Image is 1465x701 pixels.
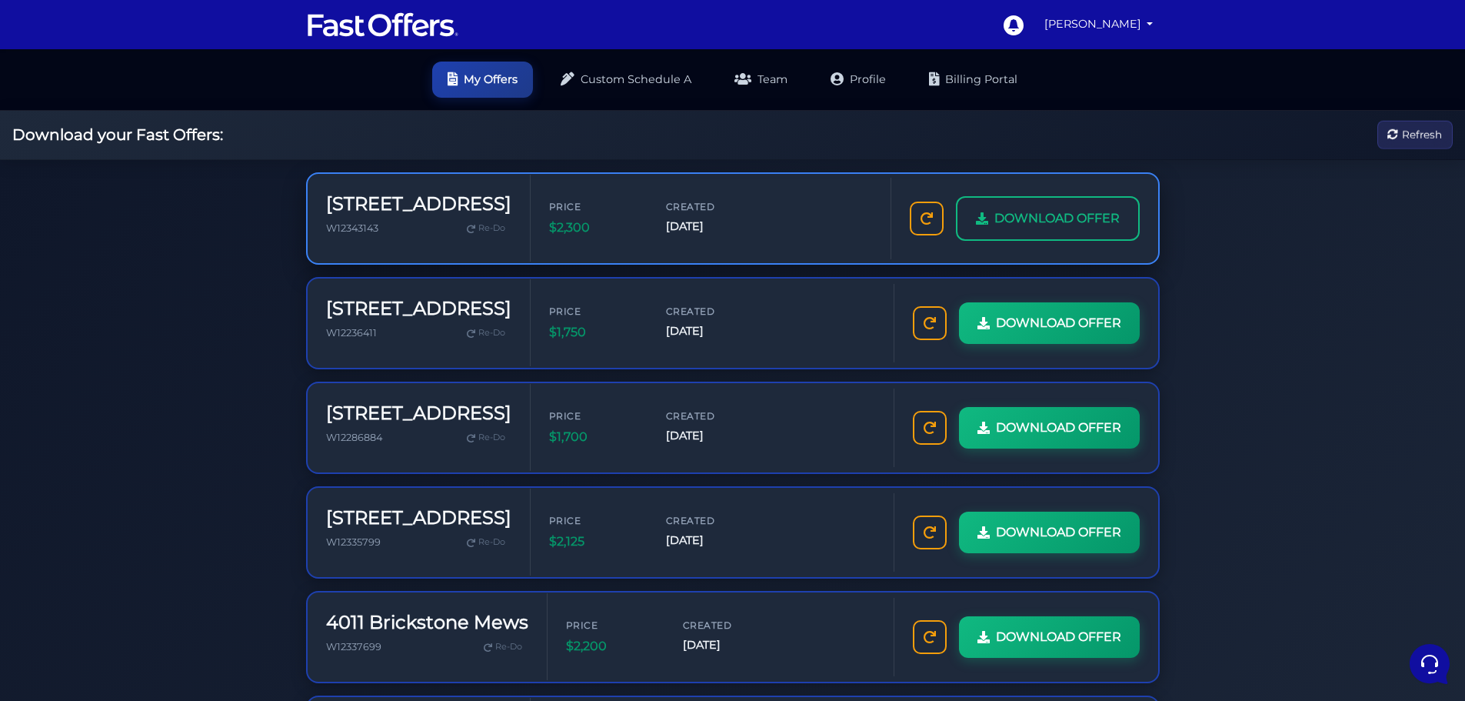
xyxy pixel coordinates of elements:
span: Re-Do [495,640,522,654]
span: Price [549,199,641,214]
span: ‌ [25,336,283,347]
span: W12337699 [326,641,381,653]
a: Re-Do [461,428,511,448]
span: ‌ [63,132,283,142]
span: ‌ [25,159,54,189]
a: Re-Do [478,637,528,657]
a: DOWNLOAD OFFER [959,302,1140,344]
span: Find an Answer [25,265,105,277]
span: W12335799 [326,536,381,548]
a: ‌‌‌ [18,151,289,197]
span: W12286884 [326,432,382,443]
p: Home [46,516,72,529]
span: ‌ [63,159,283,171]
span: Created [666,409,758,423]
a: Team [719,62,803,98]
span: Created [666,304,758,319]
a: Custom Schedule A [545,62,707,98]
span: Refresh [1402,126,1442,143]
a: Re-Do [461,323,511,343]
span: DOWNLOAD OFFER [996,313,1121,333]
span: ‌ [25,113,54,142]
a: DOWNLOAD OFFER [959,407,1140,449]
a: My Offers [432,62,533,98]
a: Open Help Center [191,265,283,277]
span: $1,750 [549,322,641,342]
button: Help [201,494,295,529]
button: Messages [107,494,201,529]
a: ‌‌‌ [18,105,289,151]
iframe: Customerly Messenger Launcher [1407,641,1453,687]
span: Created [666,199,758,214]
h2: Download your Fast Offers: [12,125,223,144]
span: Re-Do [478,326,505,340]
a: See all [248,86,283,98]
span: $2,300 [549,218,641,238]
h3: 4011 Brickstone Mews [326,612,528,634]
span: Created [683,618,775,633]
span: W12236411 [326,327,377,339]
h3: [STREET_ADDRESS] [326,298,511,320]
span: Start a Conversation [111,212,215,225]
span: Re-Do [478,222,505,235]
a: DOWNLOAD OFFER [959,512,1140,553]
span: DOWNLOAD OFFER [994,209,1120,229]
span: W12343143 [326,222,378,234]
span: [DATE] [683,636,775,654]
a: DOWNLOAD OFFER [956,196,1140,241]
a: [PERSON_NAME] [1038,9,1160,39]
p: Help [238,516,258,529]
span: $1,700 [549,427,641,447]
span: ‌ [63,112,283,125]
span: Price [549,304,641,319]
a: Billing Portal [914,62,1033,98]
a: Re-Do [461,219,511,239]
a: Re-Do [461,532,511,552]
input: Search for an Article... [35,298,251,313]
span: DOWNLOAD OFFER [996,627,1121,647]
span: [DATE] [666,218,758,235]
span: $2,200 [566,636,658,656]
span: ‌ [25,418,283,429]
span: Your Conversations [25,86,125,98]
h3: [STREET_ADDRESS] [326,193,511,215]
span: Price [549,513,641,528]
span: ‌ [63,178,283,189]
span: [DATE] [666,322,758,340]
h3: [STREET_ADDRESS] [326,507,511,529]
span: Re-Do [478,431,505,445]
span: Re-Do [478,536,505,549]
span: ‌ [25,377,283,388]
h2: Hello [PERSON_NAME] 👋 [12,12,258,62]
a: Profile [815,62,901,98]
button: Refresh [1377,121,1453,149]
span: $2,125 [549,532,641,552]
span: DOWNLOAD OFFER [996,522,1121,542]
span: [DATE] [666,427,758,445]
span: DOWNLOAD OFFER [996,418,1121,438]
button: Home [12,494,107,529]
h3: [STREET_ADDRESS] [326,402,511,425]
span: Price [549,409,641,423]
span: Price [566,618,658,633]
p: Messages [132,516,176,529]
a: DOWNLOAD OFFER [959,616,1140,658]
button: Start a Conversation [25,203,283,234]
span: Created [666,513,758,528]
span: [DATE] [666,532,758,549]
